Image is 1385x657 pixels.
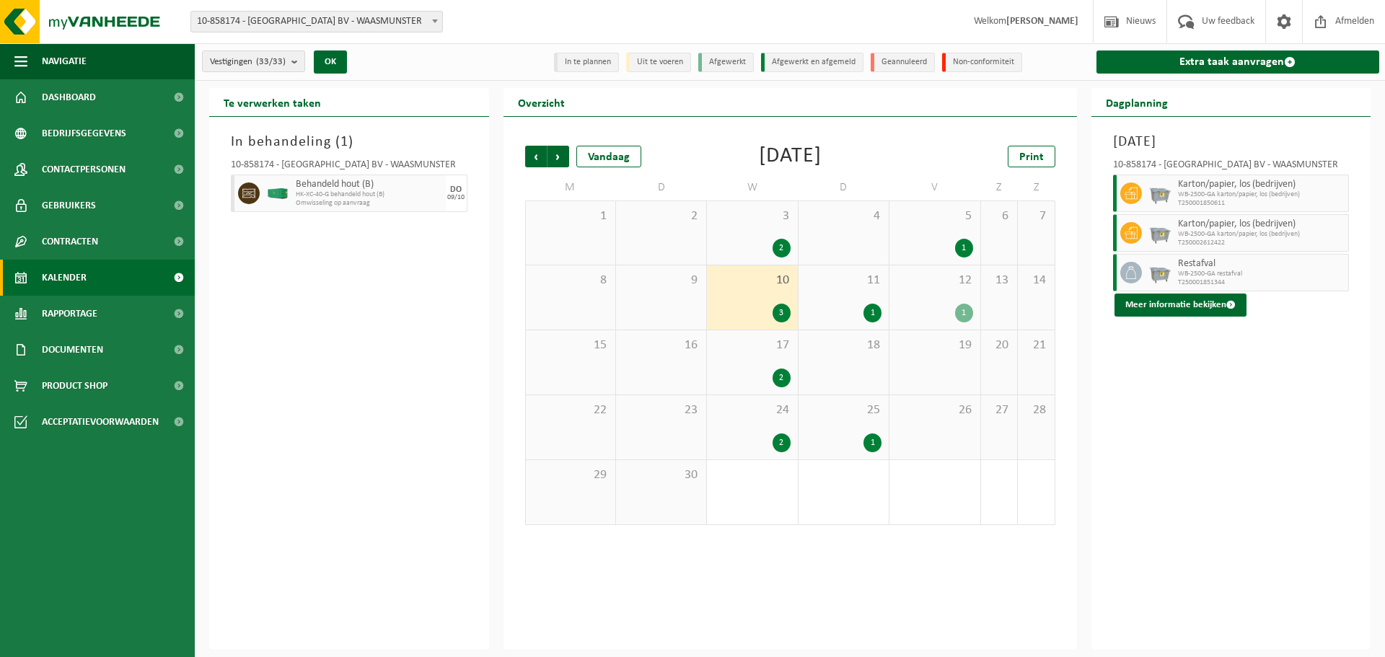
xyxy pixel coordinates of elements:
span: Bedrijfsgegevens [42,115,126,151]
span: WB-2500-GA karton/papier, los (bedrijven) [1178,190,1345,199]
span: 26 [897,402,972,418]
a: Print [1008,146,1055,167]
img: WB-2500-GAL-GY-01 [1149,262,1171,283]
div: 2 [773,239,791,257]
div: 2 [773,369,791,387]
h3: [DATE] [1113,131,1350,153]
li: In te plannen [554,53,619,72]
span: 5 [897,208,972,224]
span: Product Shop [42,368,107,404]
div: [DATE] [759,146,822,167]
div: 1 [955,239,973,257]
td: Z [1018,175,1055,200]
div: 09/10 [447,194,465,201]
td: M [525,175,616,200]
div: 3 [773,304,791,322]
span: 23 [623,402,699,418]
div: 10-858174 - [GEOGRAPHIC_DATA] BV - WAASMUNSTER [1113,160,1350,175]
span: 28 [1025,402,1047,418]
span: 1 [340,135,348,149]
count: (33/33) [256,57,286,66]
span: 9 [623,273,699,288]
span: 21 [1025,338,1047,353]
span: Print [1019,151,1044,163]
img: HK-XC-40-GN-00 [267,188,289,199]
li: Afgewerkt en afgemeld [761,53,863,72]
td: V [889,175,980,200]
span: Restafval [1178,258,1345,270]
span: 2 [623,208,699,224]
a: Extra taak aanvragen [1096,50,1380,74]
div: 2 [773,433,791,452]
button: OK [314,50,347,74]
span: 4 [806,208,881,224]
span: 10-858174 - CLEYS BV - WAASMUNSTER [190,11,443,32]
span: 10 [714,273,790,288]
span: 22 [533,402,608,418]
li: Non-conformiteit [942,53,1022,72]
span: Omwisseling op aanvraag [296,199,442,208]
span: Vorige [525,146,547,167]
span: 18 [806,338,881,353]
span: 8 [533,273,608,288]
button: Meer informatie bekijken [1114,294,1246,317]
span: 11 [806,273,881,288]
li: Afgewerkt [698,53,754,72]
span: Documenten [42,332,103,368]
span: 12 [897,273,972,288]
span: Acceptatievoorwaarden [42,404,159,440]
span: T250001850611 [1178,199,1345,208]
span: 20 [988,338,1010,353]
span: T250001851344 [1178,278,1345,287]
img: WB-2500-GAL-GY-01 [1149,222,1171,244]
span: Volgende [548,146,569,167]
td: W [707,175,798,200]
span: 24 [714,402,790,418]
span: 30 [623,467,699,483]
div: Vandaag [576,146,641,167]
span: 16 [623,338,699,353]
span: HK-XC-40-G behandeld hout (B) [296,190,442,199]
span: 19 [897,338,972,353]
span: 15 [533,338,608,353]
span: 1 [533,208,608,224]
span: 10-858174 - CLEYS BV - WAASMUNSTER [191,12,442,32]
span: 13 [988,273,1010,288]
img: WB-2500-GAL-GY-01 [1149,182,1171,204]
span: Behandeld hout (B) [296,179,442,190]
div: 1 [863,304,881,322]
span: Contactpersonen [42,151,126,188]
li: Uit te voeren [626,53,691,72]
span: WB-2500-GA restafval [1178,270,1345,278]
span: Navigatie [42,43,87,79]
span: T250002612422 [1178,239,1345,247]
span: 3 [714,208,790,224]
span: 25 [806,402,881,418]
span: Dashboard [42,79,96,115]
button: Vestigingen(33/33) [202,50,305,72]
div: 10-858174 - [GEOGRAPHIC_DATA] BV - WAASMUNSTER [231,160,467,175]
div: 1 [863,433,881,452]
span: 17 [714,338,790,353]
span: Vestigingen [210,51,286,73]
div: DO [450,185,462,194]
span: Gebruikers [42,188,96,224]
span: Karton/papier, los (bedrijven) [1178,219,1345,230]
strong: [PERSON_NAME] [1006,16,1078,27]
span: Rapportage [42,296,97,332]
h3: In behandeling ( ) [231,131,467,153]
td: D [616,175,707,200]
span: Contracten [42,224,98,260]
h2: Dagplanning [1091,88,1182,116]
h2: Overzicht [504,88,579,116]
li: Geannuleerd [871,53,935,72]
span: 6 [988,208,1010,224]
span: 29 [533,467,608,483]
span: WB-2500-GA karton/papier, los (bedrijven) [1178,230,1345,239]
div: 1 [955,304,973,322]
span: 27 [988,402,1010,418]
span: 7 [1025,208,1047,224]
h2: Te verwerken taken [209,88,335,116]
td: D [799,175,889,200]
span: 14 [1025,273,1047,288]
